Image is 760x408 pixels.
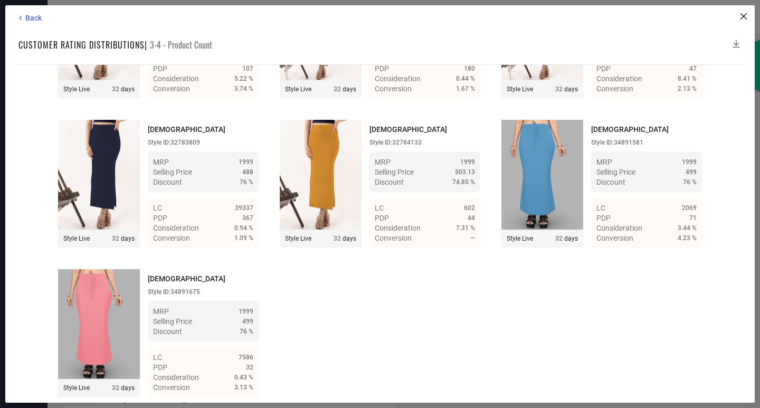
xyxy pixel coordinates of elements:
[689,65,697,72] span: 47
[334,86,341,93] span: 32
[58,269,140,379] img: Style preview image
[242,168,253,176] span: 488
[369,139,480,146] div: Style ID: 32784133
[112,384,135,392] span: days
[153,307,169,316] span: MRP
[464,204,475,212] span: 602
[683,178,697,186] span: 76 %
[456,85,475,92] span: 1.67 %
[555,86,578,93] span: days
[596,168,635,176] span: Selling Price
[596,84,633,93] span: Conversion
[375,204,384,212] span: LC
[507,86,533,93] span: Style Live
[375,224,421,232] span: Consideration
[63,86,90,93] span: Style Live
[596,214,611,222] span: PDP
[239,158,253,166] span: 1999
[234,224,253,232] span: 0.94 %
[678,75,697,82] span: 8.41 %
[375,84,412,93] span: Conversion
[153,234,190,242] span: Conversion
[375,158,391,166] span: MRP
[456,224,475,232] span: 7.31 %
[375,74,421,83] span: Consideration
[112,384,119,392] span: 32
[375,234,412,242] span: Conversion
[464,65,475,72] span: 180
[112,235,135,242] span: days
[240,178,253,186] span: 76 %
[18,39,147,51] h1: Customer rating distributions |
[375,64,389,73] span: PDP
[242,318,253,325] span: 499
[148,274,225,283] span: [DEMOGRAPHIC_DATA]
[112,235,119,242] span: 32
[25,14,42,22] span: Back
[596,234,633,242] span: Conversion
[456,75,475,82] span: 0.44 %
[153,74,199,83] span: Consideration
[555,235,578,242] span: days
[501,120,583,230] img: Style preview image
[153,373,199,382] span: Consideration
[148,139,259,146] div: Style ID: 32783809
[148,288,259,296] div: Style ID: 34891675
[375,214,389,222] span: PDP
[112,86,119,93] span: 32
[280,120,362,230] img: Style preview image
[153,363,167,372] span: PDP
[596,64,611,73] span: PDP
[455,168,475,176] span: 503.13
[591,139,702,146] div: Style ID: 34891581
[153,168,192,176] span: Selling Price
[112,86,135,93] span: days
[234,85,253,92] span: 3.74 %
[242,214,253,222] span: 367
[678,234,697,242] span: 4.23 %
[148,125,225,134] span: [DEMOGRAPHIC_DATA]
[596,204,605,212] span: LC
[596,178,625,186] span: Discount
[234,75,253,82] span: 5.22 %
[239,308,253,315] span: 1999
[369,125,447,134] span: [DEMOGRAPHIC_DATA]
[596,74,642,83] span: Consideration
[507,235,533,242] span: Style Live
[468,214,475,222] span: 44
[150,39,212,51] span: 3-4 - Product Count
[153,178,182,186] span: Discount
[555,235,563,242] span: 32
[153,327,182,336] span: Discount
[63,235,90,242] span: Style Live
[234,374,253,381] span: 0.43 %
[153,317,192,326] span: Selling Price
[678,85,697,92] span: 2.13 %
[596,224,642,232] span: Consideration
[470,234,475,242] span: —
[240,328,253,335] span: 76 %
[153,204,162,212] span: LC
[153,353,162,362] span: LC
[234,234,253,242] span: 1.09 %
[153,214,167,222] span: PDP
[596,158,612,166] span: MRP
[334,235,341,242] span: 32
[153,84,190,93] span: Conversion
[591,125,669,134] span: [DEMOGRAPHIC_DATA]
[682,158,697,166] span: 1999
[375,178,404,186] span: Discount
[452,178,475,186] span: 74.85 %
[153,158,169,166] span: MRP
[242,65,253,72] span: 107
[246,364,253,371] span: 32
[460,158,475,166] span: 1999
[63,384,90,392] span: Style Live
[153,64,167,73] span: PDP
[555,86,563,93] span: 32
[689,214,697,222] span: 71
[375,168,414,176] span: Selling Price
[153,224,199,232] span: Consideration
[334,235,356,242] span: days
[686,168,697,176] span: 499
